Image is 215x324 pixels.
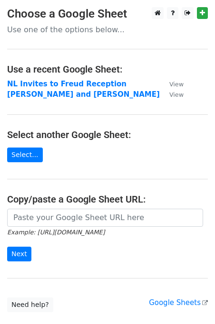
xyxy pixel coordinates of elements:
a: [PERSON_NAME] and [PERSON_NAME] [7,90,160,99]
h4: Copy/paste a Google Sheet URL: [7,194,208,205]
h3: Choose a Google Sheet [7,7,208,21]
h4: Use a recent Google Sheet: [7,64,208,75]
small: View [169,91,184,98]
input: Next [7,247,31,261]
input: Paste your Google Sheet URL here [7,209,203,227]
a: View [160,80,184,88]
a: NL Invites to Freud Reception [7,80,127,88]
small: View [169,81,184,88]
a: View [160,90,184,99]
small: Example: [URL][DOMAIN_NAME] [7,229,105,236]
a: Need help? [7,297,53,312]
h4: Select another Google Sheet: [7,129,208,140]
a: Select... [7,148,43,162]
p: Use one of the options below... [7,25,208,35]
a: Google Sheets [149,298,208,307]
